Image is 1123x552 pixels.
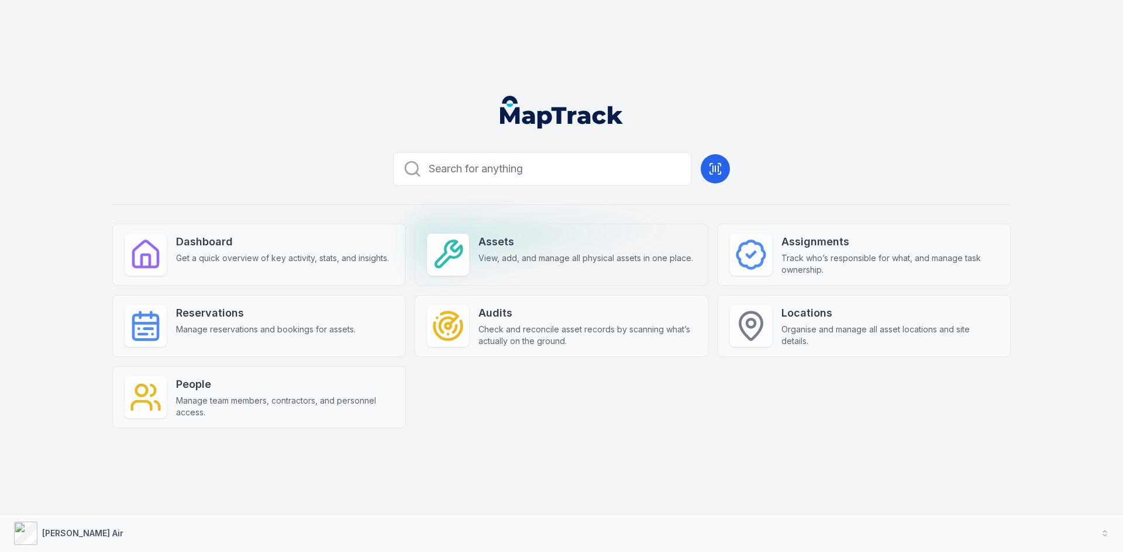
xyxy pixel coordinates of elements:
span: Search for anything [429,161,523,177]
strong: Dashboard [176,234,389,250]
strong: Assignments [781,234,998,250]
a: LocationsOrganise and manage all asset locations and site details. [718,295,1011,357]
strong: Locations [781,305,998,321]
strong: People [176,376,393,393]
a: AuditsCheck and reconcile asset records by scanning what’s actually on the ground. [415,295,708,357]
nav: Global [481,96,642,129]
strong: Assets [478,234,693,250]
button: Search for anything [393,152,691,186]
a: AssignmentsTrack who’s responsible for what, and manage task ownership. [718,224,1011,286]
strong: [PERSON_NAME] Air [42,528,123,538]
span: Manage team members, contractors, and personnel access. [176,395,393,418]
span: Check and reconcile asset records by scanning what’s actually on the ground. [478,324,695,347]
a: DashboardGet a quick overview of key activity, stats, and insights. [112,224,405,286]
span: Organise and manage all asset locations and site details. [781,324,998,347]
span: Manage reservations and bookings for assets. [176,324,356,335]
strong: Reservations [176,305,356,321]
span: Track who’s responsible for what, and manage task ownership. [781,252,998,276]
span: Get a quick overview of key activity, stats, and insights. [176,252,389,264]
strong: Audits [478,305,695,321]
span: View, add, and manage all physical assets in one place. [478,252,693,264]
a: ReservationsManage reservations and bookings for assets. [112,295,405,357]
a: AssetsView, add, and manage all physical assets in one place. [415,224,708,286]
a: PeopleManage team members, contractors, and personnel access. [112,366,405,428]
